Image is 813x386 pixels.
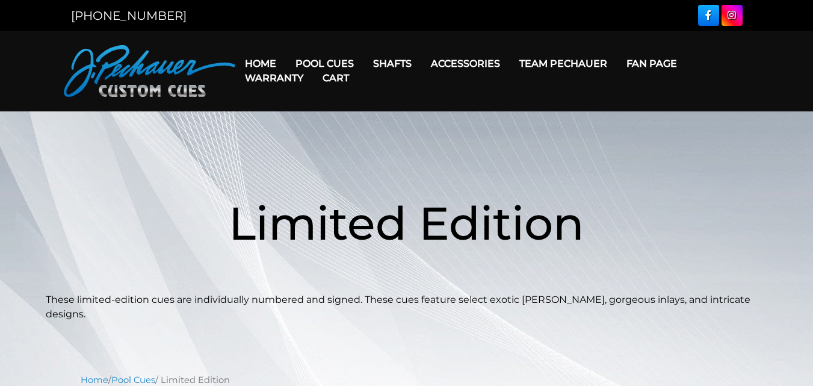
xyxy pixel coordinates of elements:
[510,48,617,79] a: Team Pechauer
[617,48,687,79] a: Fan Page
[235,48,286,79] a: Home
[81,375,108,385] a: Home
[71,8,187,23] a: [PHONE_NUMBER]
[421,48,510,79] a: Accessories
[111,375,155,385] a: Pool Cues
[46,293,768,322] p: These limited-edition cues are individually numbered and signed. These cues feature select exotic...
[313,63,359,93] a: Cart
[363,48,421,79] a: Shafts
[229,195,584,251] span: Limited Edition
[286,48,363,79] a: Pool Cues
[235,63,313,93] a: Warranty
[64,45,235,97] img: Pechauer Custom Cues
